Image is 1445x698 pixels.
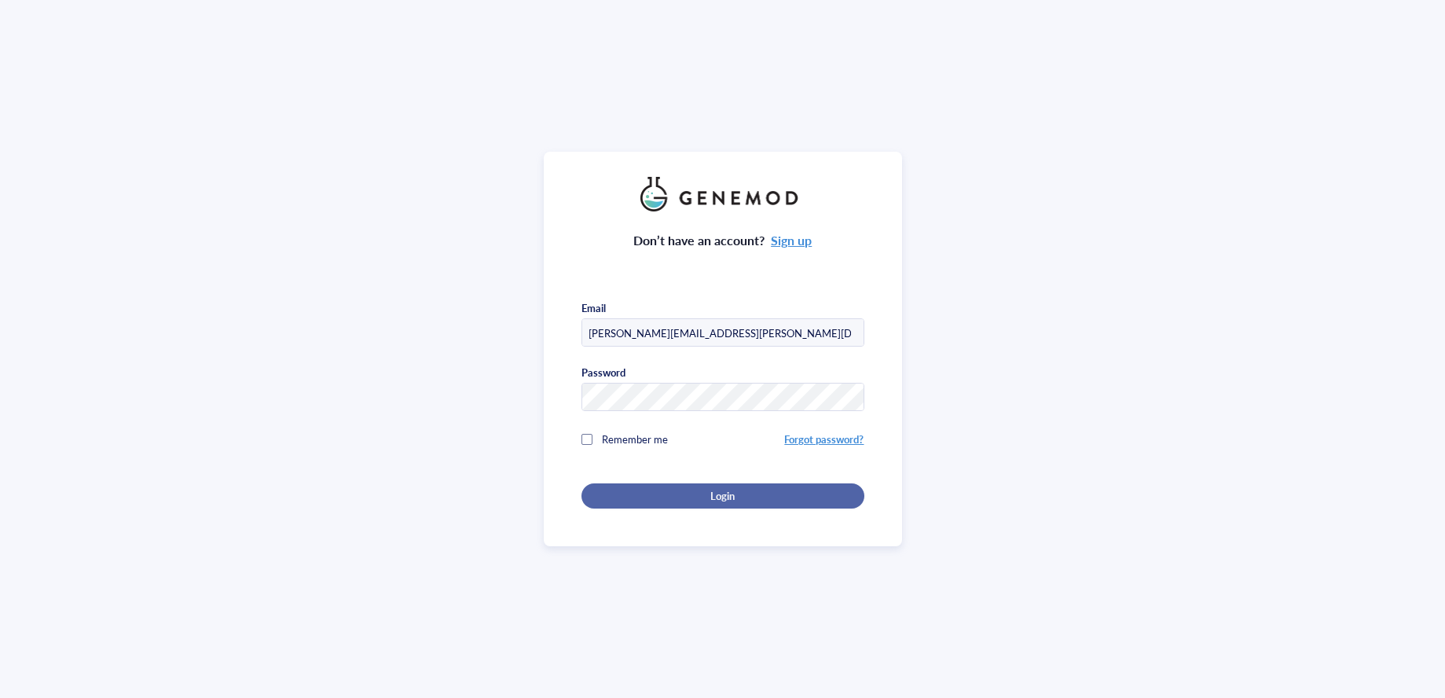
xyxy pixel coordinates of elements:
[581,483,864,509] button: Login
[640,177,805,211] img: genemod_logo_light-BcqUzbGq.png
[633,230,812,251] div: Don’t have an account?
[581,301,606,315] div: Email
[581,366,625,380] div: Password
[771,231,812,249] a: Sign up
[602,432,668,446] span: Remember me
[784,432,864,446] a: Forgot password?
[710,489,735,503] span: Login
